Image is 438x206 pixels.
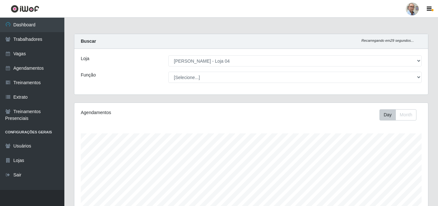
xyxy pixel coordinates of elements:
[81,55,89,62] label: Loja
[379,109,396,121] button: Day
[379,109,422,121] div: Toolbar with button groups
[81,109,217,116] div: Agendamentos
[81,39,96,44] strong: Buscar
[396,109,416,121] button: Month
[379,109,416,121] div: First group
[361,39,414,42] i: Recarregando em 29 segundos...
[81,72,96,78] label: Função
[11,5,39,13] img: CoreUI Logo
